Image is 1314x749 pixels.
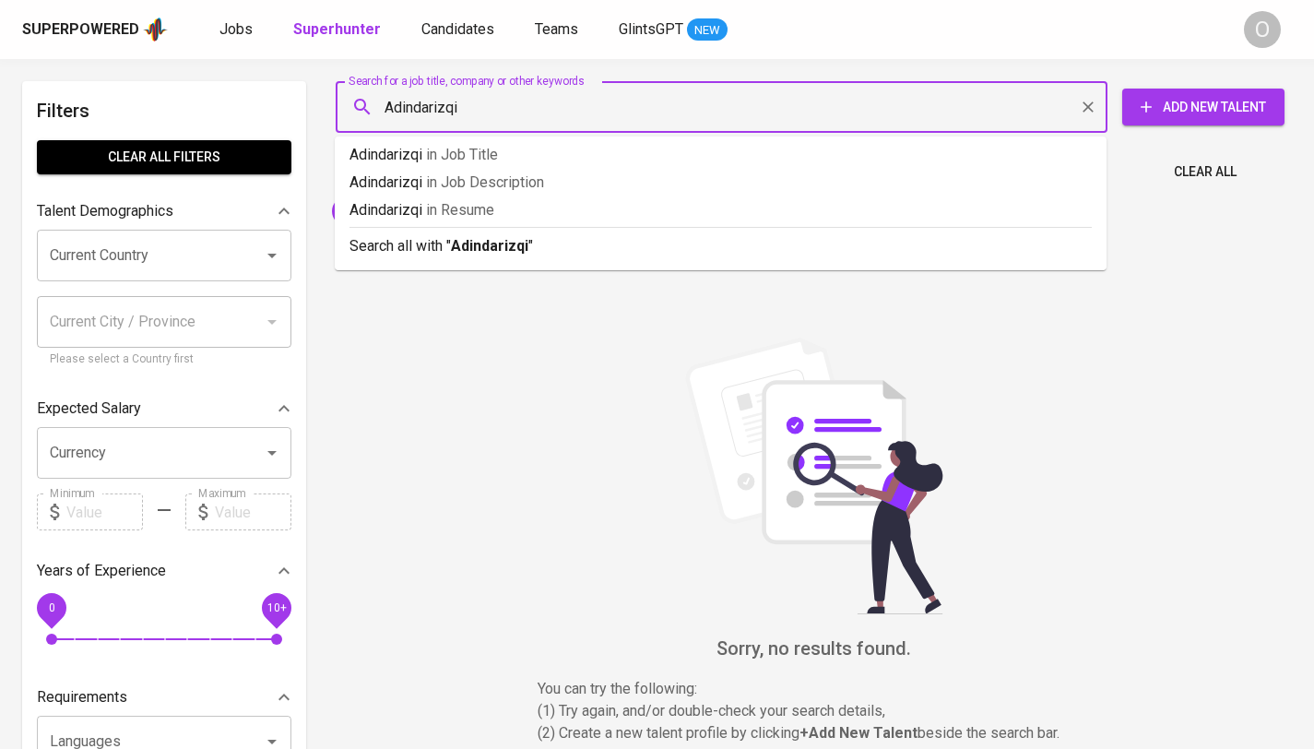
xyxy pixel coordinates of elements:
button: Clear All filters [37,140,291,174]
input: Value [215,493,291,530]
p: Adindarizqi [349,172,1092,194]
span: 10+ [266,601,286,614]
span: Clear All [1174,160,1237,184]
b: Adindarizqi [451,237,528,255]
a: GlintsGPT NEW [619,18,728,42]
p: Adindarizqi [349,199,1092,221]
button: Open [259,440,285,466]
span: in Job Description [426,173,544,191]
div: [EMAIL_ADDRESS][DOMAIN_NAME] [332,196,565,226]
span: in Job Title [426,146,498,163]
b: + Add New Talent [799,724,917,742]
a: Superhunter [293,18,385,42]
p: Adindarizqi [349,144,1092,166]
p: Years of Experience [37,560,166,582]
p: (1) Try again, and/or double-check your search details, [538,700,1091,722]
h6: Sorry, no results found. [336,634,1292,663]
div: Talent Demographics [37,193,291,230]
p: Please select a Country first [50,351,278,369]
a: Jobs [219,18,256,42]
span: Candidates [421,20,494,38]
button: Clear All [1166,155,1244,189]
p: (2) Create a new talent profile by clicking beside the search bar. [538,722,1091,744]
p: Talent Demographics [37,200,173,222]
span: in Resume [426,201,494,219]
button: Open [259,243,285,268]
div: Expected Salary [37,390,291,427]
span: Teams [535,20,578,38]
b: Superhunter [293,20,381,38]
button: Clear [1075,94,1101,120]
h6: Filters [37,96,291,125]
div: Years of Experience [37,553,291,589]
a: Teams [535,18,582,42]
span: Add New Talent [1137,96,1270,119]
p: Search all with " " [349,235,1092,257]
span: NEW [687,21,728,40]
p: You can try the following : [538,678,1091,700]
p: Requirements [37,686,127,708]
input: Value [66,493,143,530]
div: Requirements [37,679,291,716]
span: Jobs [219,20,253,38]
img: file_searching.svg [676,338,953,614]
img: app logo [143,16,168,43]
div: Superpowered [22,19,139,41]
span: 0 [48,601,54,614]
span: GlintsGPT [619,20,683,38]
button: Add New Talent [1122,89,1284,125]
span: [EMAIL_ADDRESS][DOMAIN_NAME] [332,202,546,220]
a: Candidates [421,18,498,42]
div: O [1244,11,1281,48]
span: Clear All filters [52,146,277,169]
a: Superpoweredapp logo [22,16,168,43]
p: Expected Salary [37,398,141,420]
